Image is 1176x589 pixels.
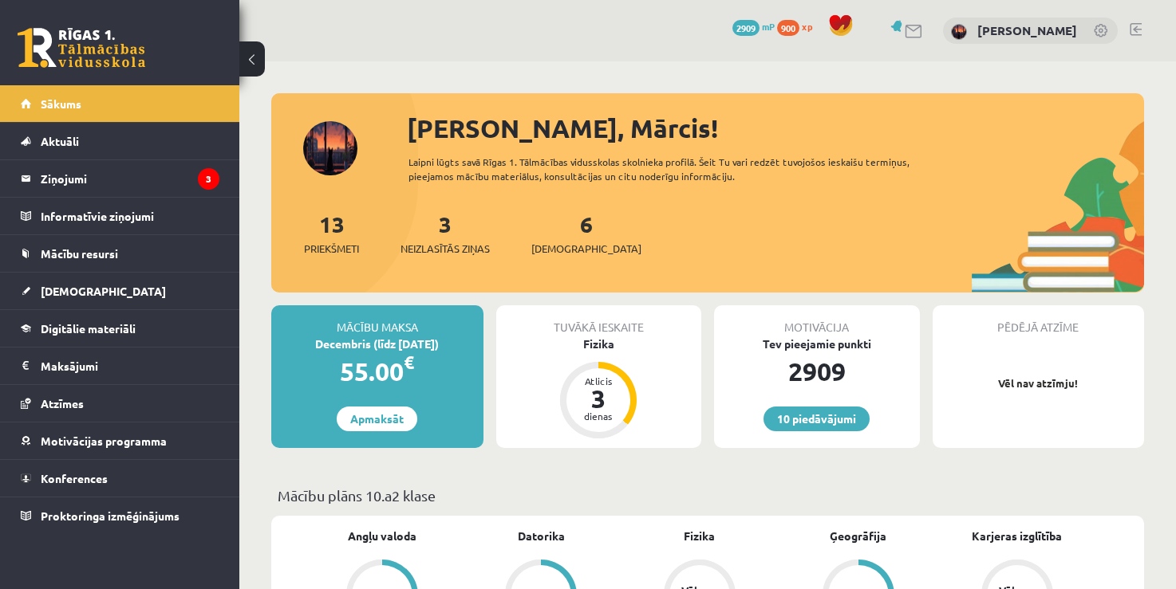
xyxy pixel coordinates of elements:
div: Fizika [496,336,702,352]
span: Atzīmes [41,396,84,410]
span: Aktuāli [41,134,79,148]
span: € [404,351,414,374]
a: Maksājumi [21,348,219,384]
div: Tev pieejamie punkti [714,336,920,352]
div: 55.00 [271,352,483,391]
div: Atlicis [574,376,622,386]
div: dienas [574,411,622,421]
a: [DEMOGRAPHIC_DATA] [21,273,219,309]
span: Digitālie materiāli [41,321,136,336]
a: Proktoringa izmēģinājums [21,497,219,534]
p: Vēl nav atzīmju! [941,375,1137,391]
i: 3 [198,168,219,190]
a: Mācību resursi [21,235,219,272]
legend: Informatīvie ziņojumi [41,198,219,234]
span: Motivācijas programma [41,434,167,448]
a: 6[DEMOGRAPHIC_DATA] [531,210,641,257]
div: Laipni lūgts savā Rīgas 1. Tālmācības vidusskolas skolnieka profilā. Šeit Tu vari redzēt tuvojošo... [408,155,932,183]
a: 2909 mP [732,20,775,33]
a: Fizika [684,528,715,544]
span: mP [762,20,775,33]
legend: Ziņojumi [41,160,219,197]
a: Konferences [21,460,219,497]
span: Mācību resursi [41,246,118,261]
a: Sākums [21,85,219,122]
a: Karjeras izglītība [972,528,1062,544]
div: Pēdējā atzīme [933,305,1145,336]
span: [DEMOGRAPHIC_DATA] [531,241,641,257]
p: Mācību plāns 10.a2 klase [278,485,1138,506]
a: Datorika [518,528,565,544]
a: Angļu valoda [348,528,416,544]
a: 900 xp [777,20,820,33]
span: 900 [777,20,799,36]
a: 13Priekšmeti [304,210,359,257]
div: Motivācija [714,305,920,336]
a: 10 piedāvājumi [764,406,870,431]
a: Atzīmes [21,385,219,422]
div: 2909 [714,352,920,391]
span: Proktoringa izmēģinājums [41,509,180,523]
a: Digitālie materiāli [21,310,219,347]
a: [PERSON_NAME] [977,22,1077,38]
div: Tuvākā ieskaite [496,305,702,336]
div: [PERSON_NAME], Mārcis! [407,109,1144,147]
a: 3Neizlasītās ziņas [401,210,490,257]
img: Mārcis Līvens [951,24,967,40]
a: Motivācijas programma [21,422,219,459]
a: Informatīvie ziņojumi [21,198,219,234]
a: Rīgas 1. Tālmācības vidusskola [18,28,145,68]
div: 3 [574,386,622,411]
legend: Maksājumi [41,348,219,384]
a: Ziņojumi3 [21,160,219,197]
a: Ģeogrāfija [830,528,886,544]
span: Konferences [41,471,108,485]
div: Decembris (līdz [DATE]) [271,336,483,352]
span: Neizlasītās ziņas [401,241,490,257]
a: Fizika Atlicis 3 dienas [496,336,702,441]
span: Sākums [41,96,81,111]
span: [DEMOGRAPHIC_DATA] [41,284,166,298]
span: xp [802,20,812,33]
a: Apmaksāt [337,406,417,431]
div: Mācību maksa [271,305,483,336]
span: 2909 [732,20,760,36]
a: Aktuāli [21,123,219,159]
span: Priekšmeti [304,241,359,257]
